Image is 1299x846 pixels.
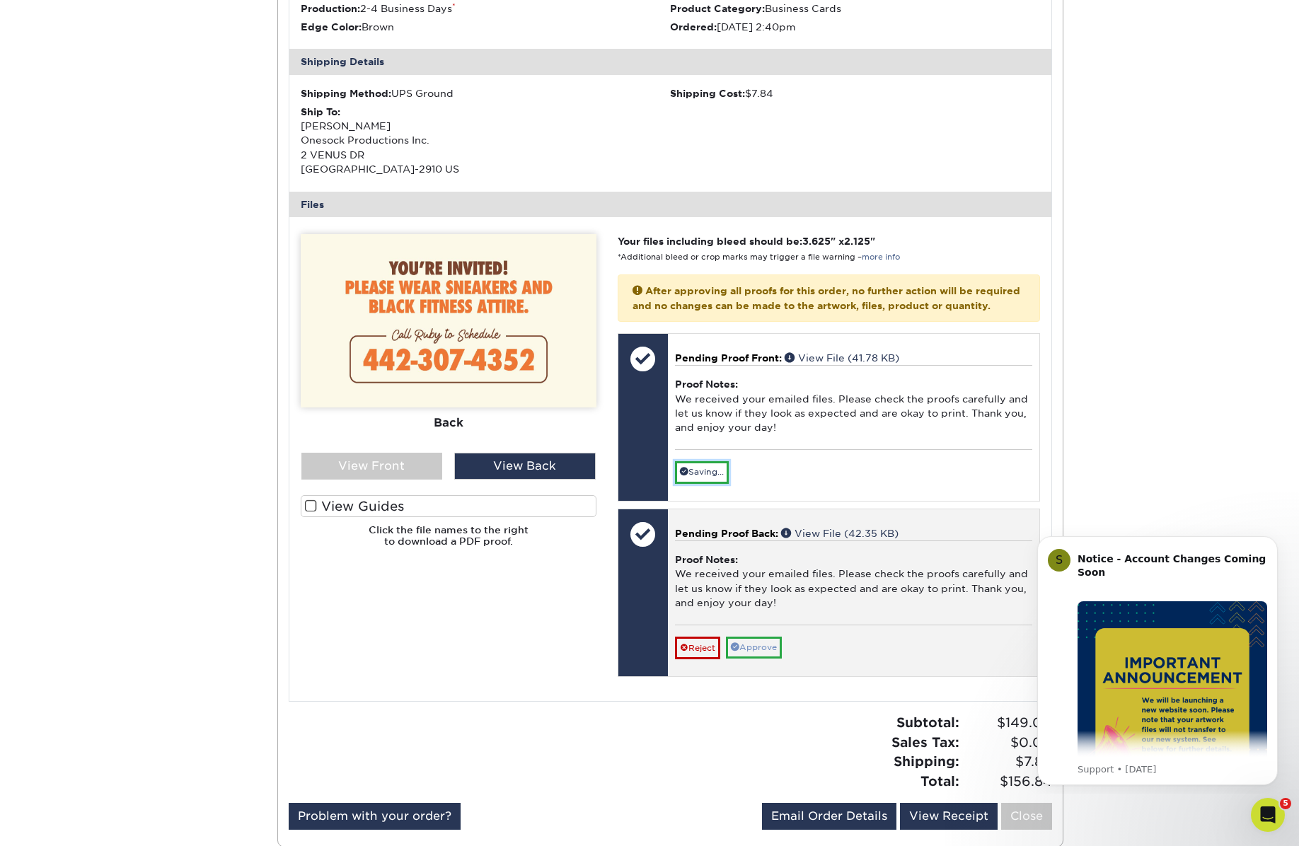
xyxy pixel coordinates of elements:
strong: Production: [301,3,360,14]
div: Shipping Details [289,49,1052,74]
li: Brown [301,20,671,34]
strong: Shipping Cost: [670,88,745,99]
a: View Receipt [900,803,998,830]
strong: Subtotal: [896,714,959,730]
a: Problem with your order? [289,803,461,830]
span: Pending Proof Front: [675,352,782,364]
a: View File (42.35 KB) [781,528,899,539]
div: View Back [454,453,596,480]
span: Pending Proof Back: [675,528,778,539]
iframe: Intercom notifications message [1016,523,1299,794]
div: Back [301,407,596,439]
div: UPS Ground [301,86,671,100]
strong: Total: [920,773,959,789]
strong: Product Category: [670,3,765,14]
span: $0.00 [964,733,1052,753]
span: 5 [1280,798,1291,809]
strong: Shipping Method: [301,88,391,99]
li: 2-4 Business Days [301,1,671,16]
div: [PERSON_NAME] Onesock Productions Inc. 2 VENUS DR [GEOGRAPHIC_DATA]-2910 US [301,105,671,177]
strong: Shipping: [894,753,959,769]
a: Close [1001,803,1052,830]
span: $149.00 [964,713,1052,733]
a: more info [862,253,900,262]
strong: Ship To: [301,106,340,117]
a: Saving... [675,461,729,483]
strong: After approving all proofs for this order, no further action will be required and no changes can ... [633,285,1020,311]
div: We received your emailed files. Please check the proofs carefully and let us know if they look as... [675,540,1032,625]
a: Email Order Details [762,803,896,830]
iframe: Intercom live chat [1251,798,1285,832]
strong: Your files including bleed should be: " x " [618,236,875,247]
div: Files [289,192,1052,217]
small: *Additional bleed or crop marks may trigger a file warning – [618,253,900,262]
li: Business Cards [670,1,1040,16]
a: Reject [675,637,720,659]
span: 2.125 [844,236,870,247]
div: View Front [301,453,443,480]
span: $156.84 [964,772,1052,792]
a: Approve [726,637,782,659]
strong: Edge Color: [301,21,362,33]
strong: Ordered: [670,21,717,33]
span: 3.625 [802,236,831,247]
h6: Click the file names to the right to download a PDF proof. [301,524,596,559]
div: We received your emailed files. Please check the proofs carefully and let us know if they look as... [675,365,1032,449]
label: View Guides [301,495,596,517]
div: $7.84 [670,86,1040,100]
strong: Sales Tax: [891,734,959,750]
li: [DATE] 2:40pm [670,20,1040,34]
strong: Proof Notes: [675,554,738,565]
a: View File (41.78 KB) [785,352,899,364]
span: $7.84 [964,752,1052,772]
strong: Proof Notes: [675,378,738,390]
